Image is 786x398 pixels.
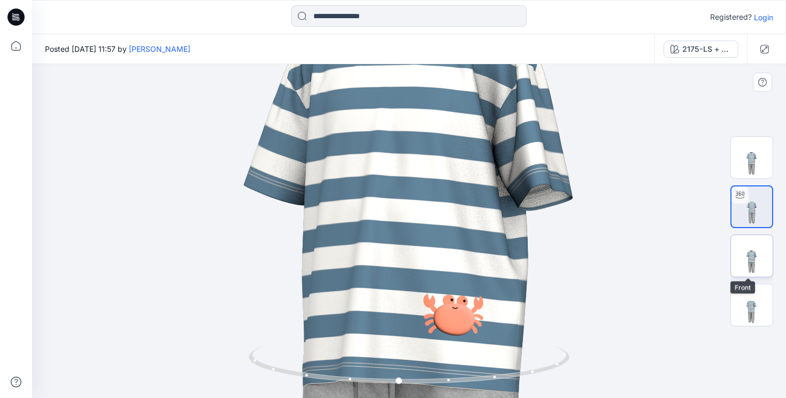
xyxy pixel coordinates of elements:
[731,137,773,178] img: Preview
[45,43,190,54] span: Posted [DATE] 11:57 by
[754,12,773,23] p: Login
[664,41,738,58] button: 2175-LS + crab
[710,11,752,24] p: Registered?
[731,186,772,227] img: Turntable
[682,43,731,55] div: 2175-LS + crab
[731,235,773,277] img: Front
[129,44,190,53] a: [PERSON_NAME]
[731,284,773,326] img: Back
